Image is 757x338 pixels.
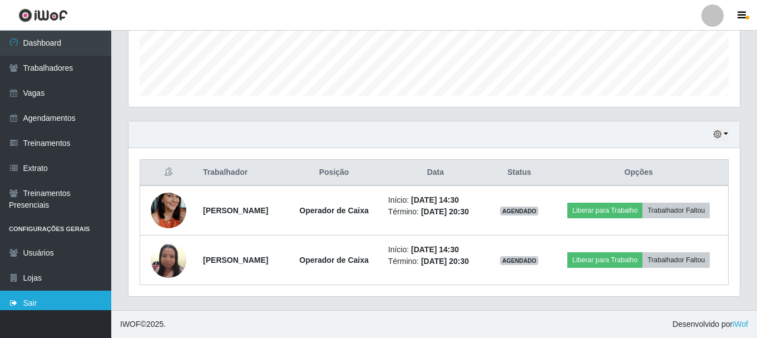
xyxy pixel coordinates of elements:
[567,203,642,218] button: Liberar para Trabalho
[151,179,186,242] img: 1704159862807.jpeg
[733,320,748,329] a: iWof
[421,257,469,266] time: [DATE] 20:30
[388,244,483,256] li: Início:
[388,206,483,218] li: Término:
[196,160,286,186] th: Trabalhador
[18,8,68,22] img: CoreUI Logo
[382,160,489,186] th: Data
[388,194,483,206] li: Início:
[286,160,381,186] th: Posição
[120,320,141,329] span: IWOF
[411,245,459,254] time: [DATE] 14:30
[421,207,469,216] time: [DATE] 20:30
[388,256,483,267] li: Término:
[549,160,728,186] th: Opções
[672,319,748,330] span: Desenvolvido por
[642,252,710,268] button: Trabalhador Faltou
[642,203,710,218] button: Trabalhador Faltou
[203,206,268,215] strong: [PERSON_NAME]
[567,252,642,268] button: Liberar para Trabalho
[411,195,459,204] time: [DATE] 14:30
[120,319,166,330] span: © 2025 .
[299,256,369,264] strong: Operador de Caixa
[299,206,369,215] strong: Operador de Caixa
[489,160,549,186] th: Status
[500,256,539,265] span: AGENDADO
[151,236,186,283] img: 1721259813079.jpeg
[203,256,268,264] strong: [PERSON_NAME]
[500,207,539,215] span: AGENDADO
